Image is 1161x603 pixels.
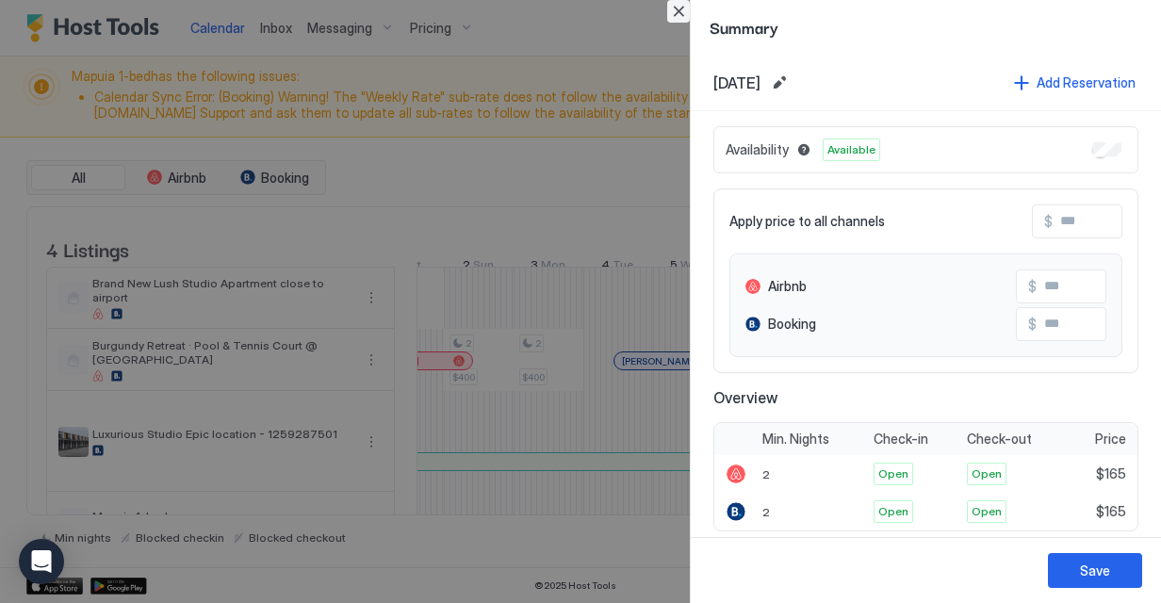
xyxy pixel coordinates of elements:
div: Open Intercom Messenger [19,539,64,584]
span: Open [878,465,908,482]
span: [DATE] [713,73,760,92]
span: $165 [1096,503,1126,520]
span: Booking [768,316,816,333]
span: 2 [762,467,770,481]
span: Open [878,503,908,520]
span: Overview [713,388,1138,407]
span: 2 [762,505,770,519]
span: $ [1028,316,1037,333]
span: Airbnb [768,278,807,295]
span: Summary [710,15,1142,39]
span: Apply price to all channels [729,213,885,230]
span: Available [827,141,875,158]
button: Blocked dates override all pricing rules and remain unavailable until manually unblocked [793,139,815,161]
div: Save [1080,561,1110,580]
div: Add Reservation [1037,73,1136,92]
span: Price [1095,431,1126,448]
button: Add Reservation [1011,70,1138,95]
span: Open [972,503,1002,520]
span: Check-in [874,431,928,448]
button: Edit date range [768,72,791,94]
span: $ [1044,213,1053,230]
span: Availability [726,141,789,158]
span: $ [1028,278,1037,295]
span: Open [972,465,1002,482]
span: $165 [1096,465,1126,482]
button: Save [1048,553,1142,588]
span: Min. Nights [762,431,829,448]
span: Check-out [967,431,1032,448]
